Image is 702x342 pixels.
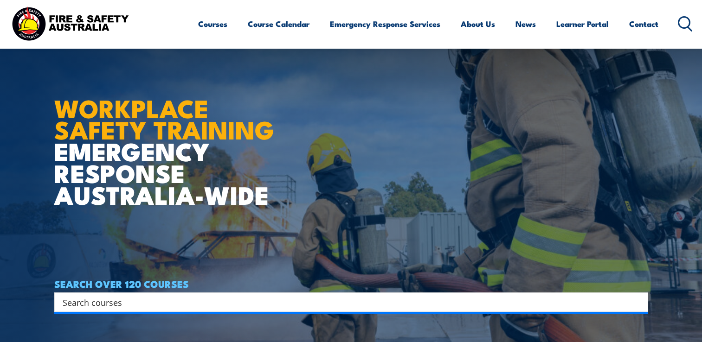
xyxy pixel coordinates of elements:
[629,12,658,36] a: Contact
[556,12,609,36] a: Learner Portal
[54,279,648,289] h4: SEARCH OVER 120 COURSES
[515,12,536,36] a: News
[198,12,227,36] a: Courses
[63,295,628,309] input: Search input
[248,12,309,36] a: Course Calendar
[461,12,495,36] a: About Us
[64,296,630,309] form: Search form
[54,74,281,205] h1: EMERGENCY RESPONSE AUSTRALIA-WIDE
[54,88,274,148] strong: WORKPLACE SAFETY TRAINING
[632,296,645,309] button: Search magnifier button
[330,12,440,36] a: Emergency Response Services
